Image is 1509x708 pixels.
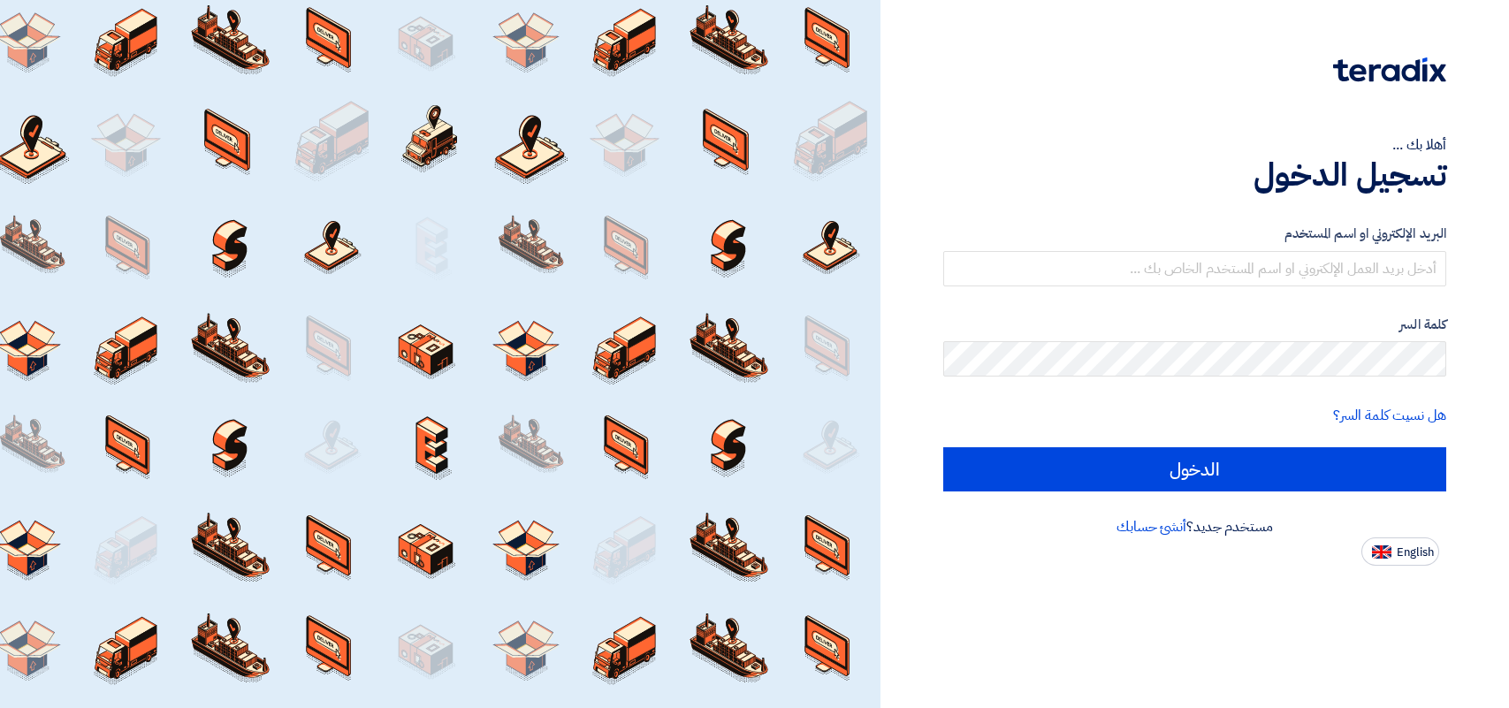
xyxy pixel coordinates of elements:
[943,251,1446,286] input: أدخل بريد العمل الإلكتروني او اسم المستخدم الخاص بك ...
[1333,57,1446,82] img: Teradix logo
[1333,405,1446,426] a: هل نسيت كلمة السر؟
[943,447,1446,491] input: الدخول
[943,156,1446,194] h1: تسجيل الدخول
[943,516,1446,537] div: مستخدم جديد؟
[943,315,1446,335] label: كلمة السر
[1117,516,1186,537] a: أنشئ حسابك
[1397,546,1434,559] span: English
[1361,537,1439,566] button: English
[943,224,1446,244] label: البريد الإلكتروني او اسم المستخدم
[1372,545,1391,559] img: en-US.png
[943,134,1446,156] div: أهلا بك ...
